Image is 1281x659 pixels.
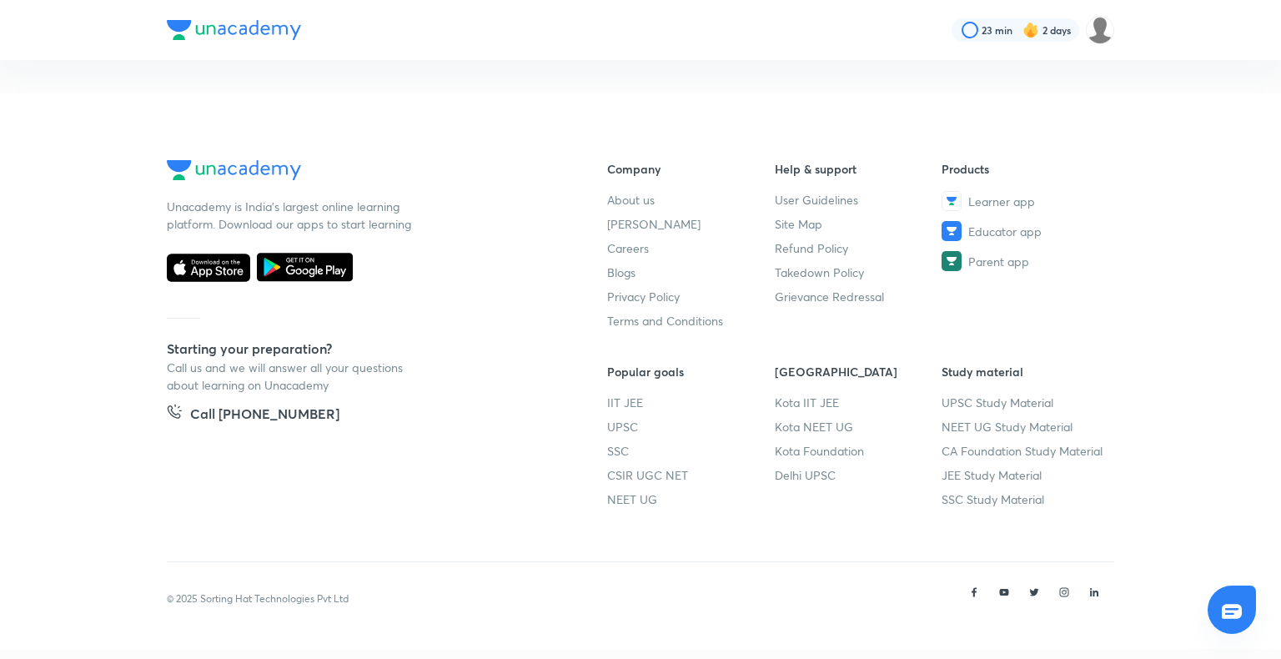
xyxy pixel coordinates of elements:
a: Refund Policy [775,239,942,257]
a: Grievance Redressal [775,288,942,305]
span: Careers [607,239,649,257]
span: Parent app [968,253,1029,270]
a: [PERSON_NAME] [607,215,775,233]
a: Privacy Policy [607,288,775,305]
a: CSIR UGC NET [607,466,775,484]
a: Parent app [942,251,1109,271]
a: Educator app [942,221,1109,241]
img: streak [1022,22,1039,38]
img: Farhan Niazi [1086,16,1114,44]
a: Kota NEET UG [775,418,942,435]
p: Unacademy is India’s largest online learning platform. Download our apps to start learning [167,198,417,233]
h6: Study material [942,363,1109,380]
a: SSC Study Material [942,490,1109,508]
p: Call us and we will answer all your questions about learning on Unacademy [167,359,417,394]
a: Site Map [775,215,942,233]
a: User Guidelines [775,191,942,209]
a: Blogs [607,264,775,281]
h6: Popular goals [607,363,775,380]
p: © 2025 Sorting Hat Technologies Pvt Ltd [167,591,349,606]
a: Call [PHONE_NUMBER] [167,404,339,427]
a: JEE Study Material [942,466,1109,484]
a: Delhi UPSC [775,466,942,484]
a: NEET UG [607,490,775,508]
a: NEET UG Study Material [942,418,1109,435]
a: SSC [607,442,775,460]
span: Learner app [968,193,1035,210]
a: CA Foundation Study Material [942,442,1109,460]
a: Kota IIT JEE [775,394,942,411]
span: Educator app [968,223,1042,240]
img: Company Logo [167,160,301,180]
a: IIT JEE [607,394,775,411]
a: UPSC Study Material [942,394,1109,411]
h6: Help & support [775,160,942,178]
img: Parent app [942,251,962,271]
a: Company Logo [167,160,554,184]
a: UPSC [607,418,775,435]
h6: Products [942,160,1109,178]
img: Learner app [942,191,962,211]
a: Learner app [942,191,1109,211]
h5: Call [PHONE_NUMBER] [190,404,339,427]
a: Careers [607,239,775,257]
h6: Company [607,160,775,178]
img: Company Logo [167,20,301,40]
a: Terms and Conditions [607,312,775,329]
h6: [GEOGRAPHIC_DATA] [775,363,942,380]
a: About us [607,191,775,209]
a: Takedown Policy [775,264,942,281]
img: Educator app [942,221,962,241]
h5: Starting your preparation? [167,339,554,359]
a: Kota Foundation [775,442,942,460]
